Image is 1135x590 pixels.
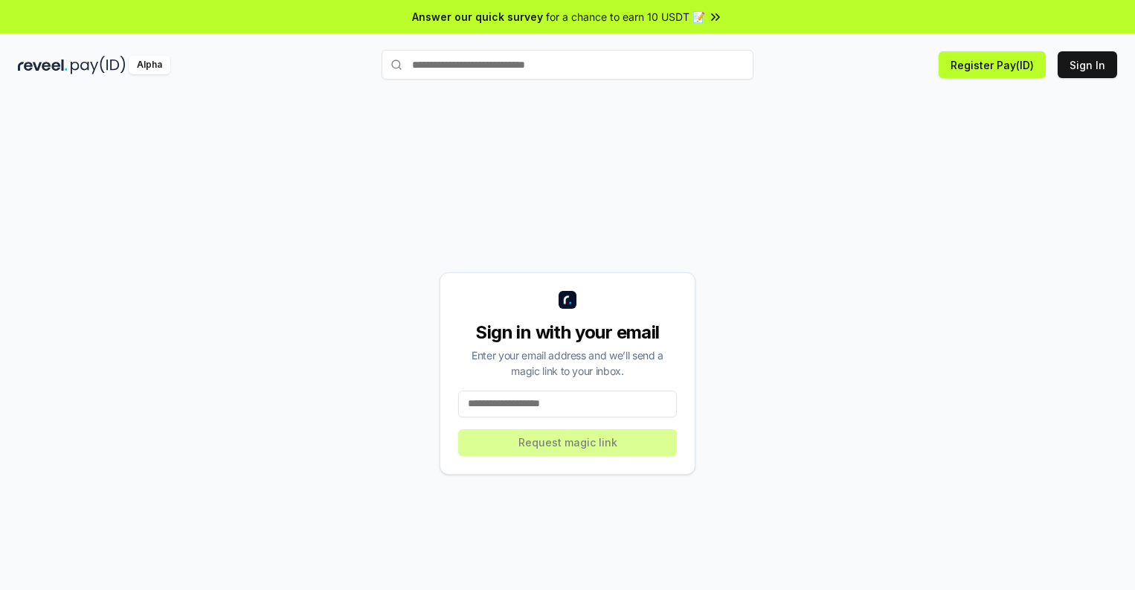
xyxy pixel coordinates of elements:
button: Register Pay(ID) [939,51,1046,78]
div: Sign in with your email [458,321,677,344]
img: pay_id [71,56,126,74]
img: logo_small [559,291,576,309]
div: Enter your email address and we’ll send a magic link to your inbox. [458,347,677,379]
span: for a chance to earn 10 USDT 📝 [546,9,705,25]
img: reveel_dark [18,56,68,74]
div: Alpha [129,56,170,74]
button: Sign In [1058,51,1117,78]
span: Answer our quick survey [412,9,543,25]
